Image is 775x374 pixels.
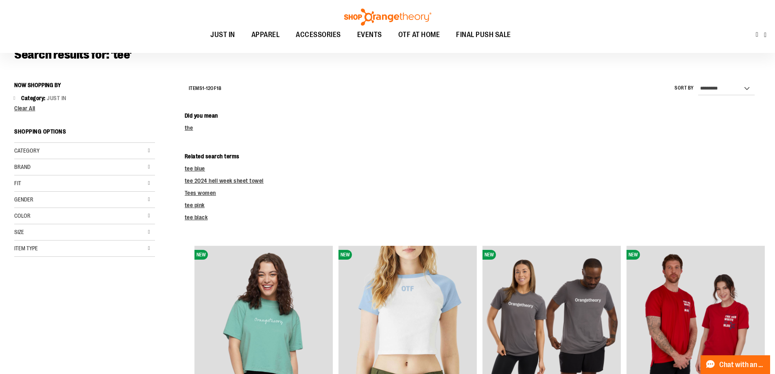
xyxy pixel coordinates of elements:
[456,26,511,44] span: FINAL PUSH SALE
[216,85,221,91] span: 18
[185,190,216,196] a: Tees women
[627,250,640,260] span: NEW
[14,229,24,235] span: Size
[448,26,519,44] a: FINAL PUSH SALE
[288,26,349,44] a: ACCESSORIES
[185,165,205,172] a: tee blue
[185,112,761,120] dt: Did you mean
[357,26,382,44] span: EVENTS
[202,85,204,91] span: 1
[14,147,39,154] span: Category
[14,180,21,186] span: Fit
[185,214,208,221] a: tee black
[343,9,432,26] img: Shop Orangetheory
[243,26,288,44] a: APPAREL
[14,164,31,170] span: Brand
[14,212,31,219] span: Color
[21,95,47,101] span: Category
[14,245,38,252] span: Item Type
[14,196,33,203] span: Gender
[47,95,67,101] span: JUST IN
[398,26,440,44] span: OTF AT HOME
[349,26,390,44] a: EVENTS
[482,250,496,260] span: NEW
[14,105,35,112] span: Clear All
[675,85,694,92] label: Sort By
[719,361,765,369] span: Chat with an Expert
[185,202,205,208] a: tee pink
[390,26,448,44] a: OTF AT HOME
[251,26,280,44] span: APPAREL
[338,250,352,260] span: NEW
[189,82,222,95] h2: Items - of
[14,48,132,61] span: Search results for: 'tee'
[14,125,155,143] strong: Shopping Options
[701,355,771,374] button: Chat with an Expert
[296,26,341,44] span: ACCESSORIES
[210,26,235,44] span: JUST IN
[185,152,761,160] dt: Related search terms
[202,26,243,44] a: JUST IN
[185,125,193,131] a: the
[185,177,264,184] a: tee 2024 hell week sheet towel
[14,104,155,112] a: Clear All
[14,78,65,92] button: Now Shopping by
[194,250,208,260] span: NEW
[206,85,210,91] span: 12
